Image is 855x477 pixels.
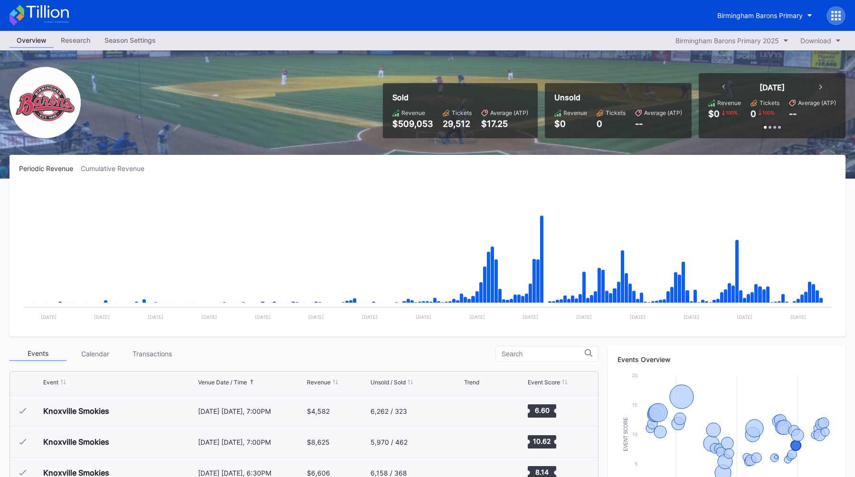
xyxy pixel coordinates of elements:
div: Tickets [760,99,779,106]
text: 8.14 [535,468,549,476]
div: Season Settings [97,33,163,47]
text: Event Score [623,417,628,451]
text: [DATE] [469,314,485,320]
div: Unsold / Sold [370,379,406,386]
div: Tickets [606,109,626,116]
text: [DATE] [790,314,806,320]
div: Knoxville Smokies [43,406,109,416]
button: Birmingham Barons Primary 2025 [671,34,793,47]
text: [DATE] [362,314,378,320]
div: 100 % [761,109,775,116]
div: Periodic Revenue [19,164,81,172]
div: 6,158 / 368 [370,469,407,477]
a: Overview [9,33,54,48]
text: [DATE] [576,314,592,320]
div: -- [789,109,797,119]
div: $8,625 [307,438,330,446]
div: $4,582 [307,407,330,415]
text: [DATE] [148,314,163,320]
div: Unsold [554,93,682,102]
div: Events [9,346,66,361]
div: Research [54,33,97,47]
text: 6.60 [534,406,549,414]
div: $0 [554,119,587,129]
div: Revenue [563,109,587,116]
div: Trend [464,379,479,386]
div: $509,053 [392,119,433,129]
div: $0 [708,109,720,119]
text: [DATE] [255,314,271,320]
text: [DATE] [308,314,324,320]
div: -- [635,119,682,129]
div: Knoxville Smokies [43,437,109,447]
div: Average (ATP) [490,109,528,116]
text: 20 [632,372,637,378]
div: Tickets [452,109,472,116]
div: 100 % [725,109,739,116]
div: Average (ATP) [644,109,682,116]
div: $17.25 [481,119,528,129]
img: Birmingham_Barons_Primary.png [9,67,81,138]
div: Event Score [528,379,560,386]
div: Revenue [401,109,425,116]
text: [DATE] [94,314,110,320]
text: [DATE] [416,314,431,320]
a: Research [54,33,97,48]
text: 5 [635,461,637,467]
div: 6,262 / 323 [370,407,407,415]
text: 10 [632,431,637,437]
text: [DATE] [630,314,646,320]
div: Birmingham Barons Primary 2025 [675,37,779,45]
text: [DATE] [737,314,752,320]
div: Calendar [66,346,123,361]
button: Download [796,34,845,47]
text: 10.62 [533,437,551,445]
div: $6,606 [307,469,330,477]
text: [DATE] [41,314,57,320]
div: [DATE] [DATE], 7:00PM [198,407,305,415]
div: [DATE] [DATE], 7:00PM [198,438,305,446]
div: Download [800,37,831,45]
div: Sold [392,93,528,102]
div: Cumulative Revenue [81,164,152,172]
text: [DATE] [201,314,217,320]
div: Revenue [307,379,331,386]
div: [DATE] [DATE], 6:30PM [198,469,305,477]
div: Transactions [123,346,180,361]
div: Events Overview [617,355,836,363]
a: Season Settings [97,33,163,48]
text: 15 [632,402,637,408]
svg: Chart title [464,399,493,423]
input: Search [502,350,585,358]
div: 0 [597,119,626,129]
div: Birmingham Barons Primary [717,11,803,19]
div: [DATE] [760,83,785,92]
div: 29,512 [443,119,472,129]
div: Event [43,379,58,386]
svg: Chart title [19,184,836,327]
svg: Chart title [464,430,493,454]
div: Revenue [717,99,741,106]
text: [DATE] [684,314,699,320]
div: 5,970 / 462 [370,438,408,446]
div: Average (ATP) [798,99,836,106]
div: 0 [750,109,756,119]
button: Birmingham Barons Primary [710,7,819,24]
div: Venue Date / Time [198,379,247,386]
text: [DATE] [522,314,538,320]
